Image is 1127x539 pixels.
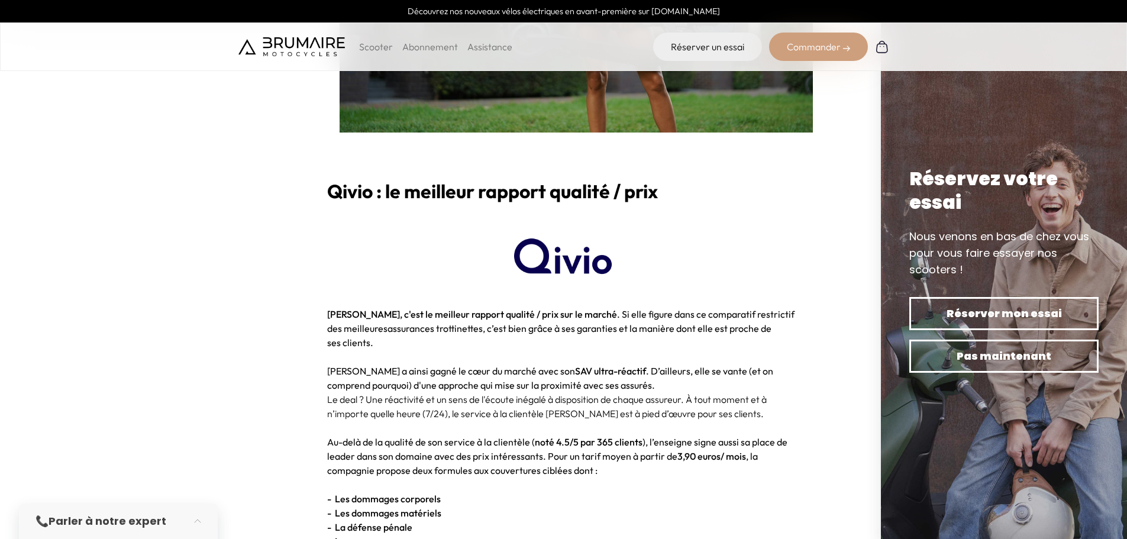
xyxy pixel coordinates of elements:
[402,41,458,53] a: Abonnement
[769,33,868,61] div: Commander
[327,521,412,533] strong: - La défense pénale
[387,322,483,334] a: assurances trottinettes
[327,179,658,203] b: Qivio : le meilleur rapport qualité / prix
[575,365,646,377] strong: SAV ultra-réactif
[327,308,617,320] strong: [PERSON_NAME], c'est le meilleur rapport qualité / prix sur le marché
[535,436,642,448] strong: noté 4.5/5 par 365 clients
[359,40,393,54] p: Scooter
[327,507,441,519] strong: - Les dommages matériels
[467,41,512,53] a: Assistance
[875,40,889,54] img: Panier
[327,493,441,505] strong: - Les dommages corporels
[238,37,345,56] img: Brumaire Motocycles
[327,308,795,348] span: . Si elle figure dans ce comparatif restrictif des meilleures , c’est bien grâce à ses garanties ...
[653,33,762,61] a: Réserver un essai
[843,45,850,52] img: right-arrow-2.png
[327,392,800,421] p: Le deal ? Une réactivité et un sens de l'écoute inégalé à disposition de chaque assureur. À tout ...
[677,450,746,462] strong: 3,90 euros/ mois
[327,365,773,391] span: [PERSON_NAME] a ainsi gagné le cœur du marché avec son . D’ailleurs, elle se vante (et on compren...
[327,436,787,476] span: Au-delà de la qualité de son service à la clientèle ( ), l’enseigne signe aussi sa place de leade...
